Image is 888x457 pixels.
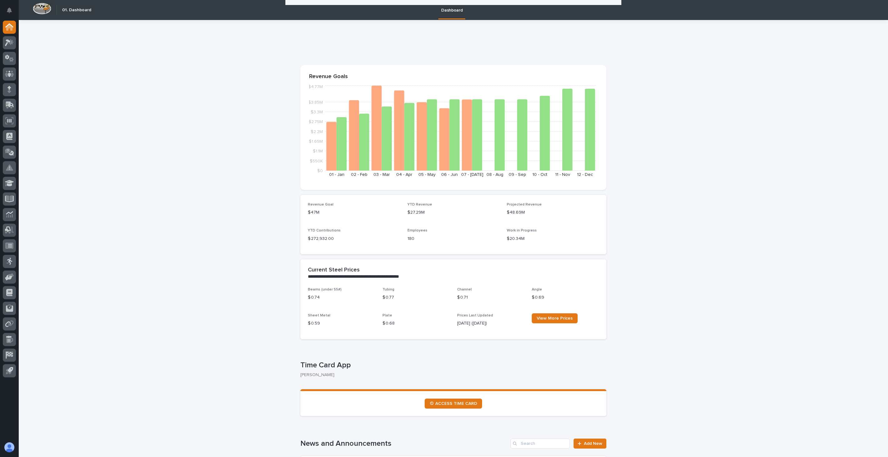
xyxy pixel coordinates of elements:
[309,139,323,144] tspan: $1.65M
[407,203,432,206] span: YTD Revenue
[308,267,360,274] h2: Current Steel Prices
[382,314,392,317] span: Plate
[511,439,570,449] input: Search
[308,314,330,317] span: Sheet Metal
[532,294,599,301] p: $ 0.69
[532,288,542,291] span: Angle
[532,172,547,177] text: 10 - Oct
[407,229,427,232] span: Employees
[317,169,323,173] tspan: $0
[8,7,16,17] div: Notifications
[300,361,604,370] p: Time Card App
[373,172,390,177] text: 03 - Mar
[532,313,578,323] a: View More Prices
[584,441,602,446] span: Add New
[300,372,601,378] p: [PERSON_NAME]
[329,172,344,177] text: 01 - Jan
[308,209,400,216] p: $47M
[457,320,524,327] p: [DATE] ([DATE])
[507,236,599,242] p: $20.34M
[574,439,606,449] a: Add New
[577,172,593,177] text: 12 - Dec
[308,294,375,301] p: $ 0.74
[33,3,51,14] img: Workspace Logo
[407,236,500,242] p: 180
[555,172,570,177] text: 11 - Nov
[313,149,323,153] tspan: $1.1M
[310,159,323,163] tspan: $550K
[507,203,542,206] span: Projected Revenue
[457,288,472,291] span: Channel
[507,209,599,216] p: $48.69M
[308,288,342,291] span: Beams (under 55#)
[457,314,493,317] span: Prices Last Updated
[308,100,323,104] tspan: $3.85M
[311,129,323,134] tspan: $2.2M
[430,401,477,406] span: ⏲ ACCESS TIME CARD
[382,294,450,301] p: $ 0.77
[308,229,341,232] span: YTD Contributions
[407,209,500,216] p: $27.29M
[457,294,524,301] p: $ 0.71
[461,172,483,177] text: 07 - [DATE]
[308,236,400,242] p: $ 272,932.00
[425,399,482,409] a: ⏲ ACCESS TIME CARD
[382,320,450,327] p: $ 0.68
[441,172,458,177] text: 06 - Jun
[3,4,16,17] button: Notifications
[396,172,412,177] text: 04 - Apr
[308,85,323,89] tspan: $4.77M
[382,288,394,291] span: Tubing
[308,120,323,124] tspan: $2.75M
[309,73,598,80] p: Revenue Goals
[351,172,368,177] text: 02 - Feb
[300,439,508,448] h1: News and Announcements
[486,172,503,177] text: 08 - Aug
[308,320,375,327] p: $ 0.59
[507,229,537,232] span: Work in Progress
[62,7,91,13] h2: 01. Dashboard
[537,316,573,320] span: View More Prices
[3,441,16,454] button: users-avatar
[509,172,526,177] text: 09 - Sep
[418,172,436,177] text: 05 - May
[308,203,333,206] span: Revenue Goal
[311,110,323,114] tspan: $3.3M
